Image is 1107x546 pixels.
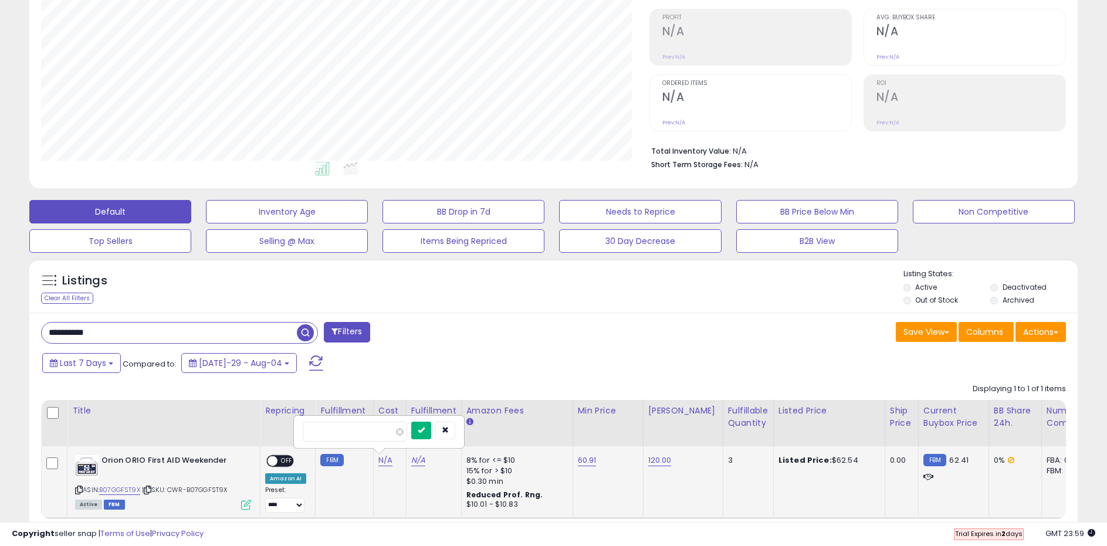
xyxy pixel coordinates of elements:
button: Filters [324,322,370,342]
div: Current Buybox Price [923,405,984,429]
div: Fulfillable Quantity [728,405,769,429]
span: Compared to: [123,358,177,369]
span: Trial Expires in days [955,529,1023,538]
small: FBM [320,454,343,466]
div: seller snap | | [12,528,204,540]
div: Title [72,405,255,417]
b: Short Term Storage Fees: [651,160,743,169]
div: Min Price [578,405,638,417]
span: 2025-08-12 23:59 GMT [1045,528,1095,539]
small: Prev: N/A [662,119,685,126]
span: Last 7 Days [60,357,106,369]
button: Columns [959,322,1014,342]
button: Default [29,200,191,223]
button: Non Competitive [913,200,1075,223]
div: $10.01 - $10.83 [466,500,564,510]
h2: N/A [876,25,1065,40]
b: Total Inventory Value: [651,146,731,156]
div: 8% for <= $10 [466,455,564,466]
div: Ship Price [890,405,913,429]
div: Amazon Fees [466,405,568,417]
h5: Listings [62,273,107,289]
button: Needs to Reprice [559,200,721,223]
a: 60.91 [578,455,597,466]
div: Displaying 1 to 1 of 1 items [973,384,1066,395]
a: Terms of Use [100,528,150,539]
span: | SKU: CWR-B07GGFST9X [142,485,228,494]
div: [PERSON_NAME] [648,405,718,417]
div: Num of Comp. [1047,405,1089,429]
button: BB Drop in 7d [382,200,544,223]
div: Listed Price [778,405,880,417]
span: [DATE]-29 - Aug-04 [199,357,282,369]
p: Listing States: [903,269,1078,280]
b: Orion ORIO First AID Weekender [101,455,244,469]
div: Clear All Filters [41,293,93,304]
button: Items Being Repriced [382,229,544,253]
a: 120.00 [648,455,672,466]
a: N/A [411,455,425,466]
small: FBM [923,454,946,466]
b: 2 [1001,529,1006,538]
a: B07GGFST9X [99,485,140,495]
h2: N/A [662,90,851,106]
div: FBM: 9 [1047,466,1085,476]
div: Amazon AI [265,473,306,484]
button: [DATE]-29 - Aug-04 [181,353,297,373]
b: Reduced Prof. Rng. [466,490,543,500]
div: $0.30 min [466,476,564,487]
button: Save View [896,322,957,342]
button: BB Price Below Min [736,200,898,223]
span: OFF [277,456,296,466]
div: $62.54 [778,455,876,466]
small: Amazon Fees. [466,417,473,428]
strong: Copyright [12,528,55,539]
span: Avg. Buybox Share [876,15,1065,21]
div: ASIN: [75,455,251,508]
button: Inventory Age [206,200,368,223]
button: Actions [1015,322,1066,342]
span: N/A [744,159,759,170]
div: FBA: 0 [1047,455,1085,466]
span: 62.41 [949,455,969,466]
span: All listings currently available for purchase on Amazon [75,500,102,510]
span: Ordered Items [662,80,851,87]
label: Active [915,282,937,292]
button: Selling @ Max [206,229,368,253]
div: 0% [994,455,1032,466]
span: Columns [966,326,1003,338]
div: 0.00 [890,455,909,466]
label: Out of Stock [915,295,958,305]
div: Cost [378,405,401,417]
h2: N/A [662,25,851,40]
small: Prev: N/A [876,119,899,126]
div: Preset: [265,486,306,513]
div: BB Share 24h. [994,405,1037,429]
div: Fulfillment Cost [411,405,456,429]
div: Repricing [265,405,310,417]
button: Last 7 Days [42,353,121,373]
div: 15% for > $10 [466,466,564,476]
small: Prev: N/A [662,53,685,60]
div: 3 [728,455,764,466]
h2: N/A [876,90,1065,106]
span: Profit [662,15,851,21]
span: ROI [876,80,1065,87]
label: Archived [1003,295,1034,305]
span: FBM [104,500,125,510]
button: 30 Day Decrease [559,229,721,253]
button: B2B View [736,229,898,253]
button: Top Sellers [29,229,191,253]
a: Privacy Policy [152,528,204,539]
li: N/A [651,143,1057,157]
small: Prev: N/A [876,53,899,60]
a: N/A [378,455,392,466]
label: Deactivated [1003,282,1047,292]
img: 41EnPoDa2DL._SL40_.jpg [75,455,99,479]
b: Listed Price: [778,455,832,466]
div: Fulfillment [320,405,368,417]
